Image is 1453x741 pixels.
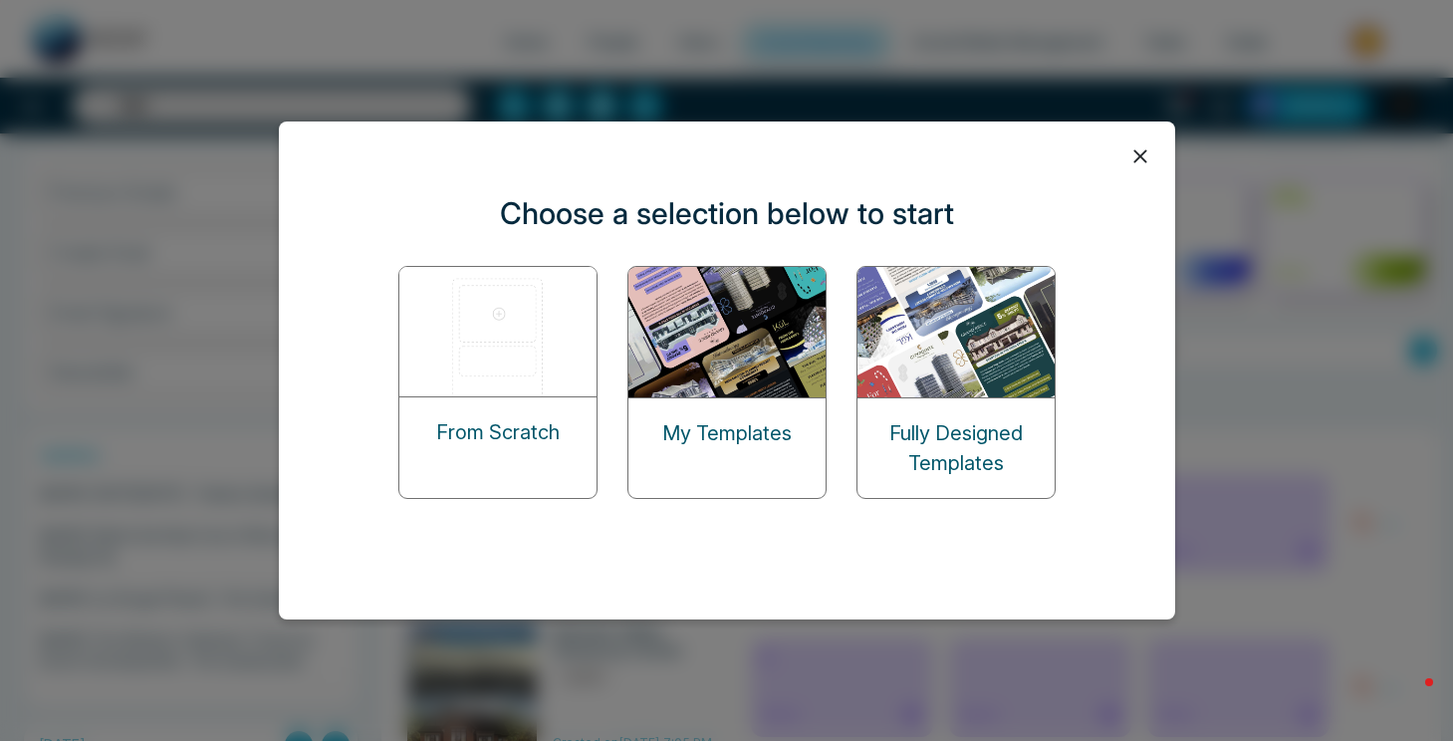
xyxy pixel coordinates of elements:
[399,267,599,396] img: start-from-scratch.png
[857,418,1055,478] p: Fully Designed Templates
[857,267,1057,397] img: designed-templates.png
[628,267,828,397] img: my-templates.png
[662,418,792,448] p: My Templates
[1385,673,1433,721] iframe: Intercom live chat
[500,191,954,236] p: Choose a selection below to start
[436,417,560,447] p: From Scratch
